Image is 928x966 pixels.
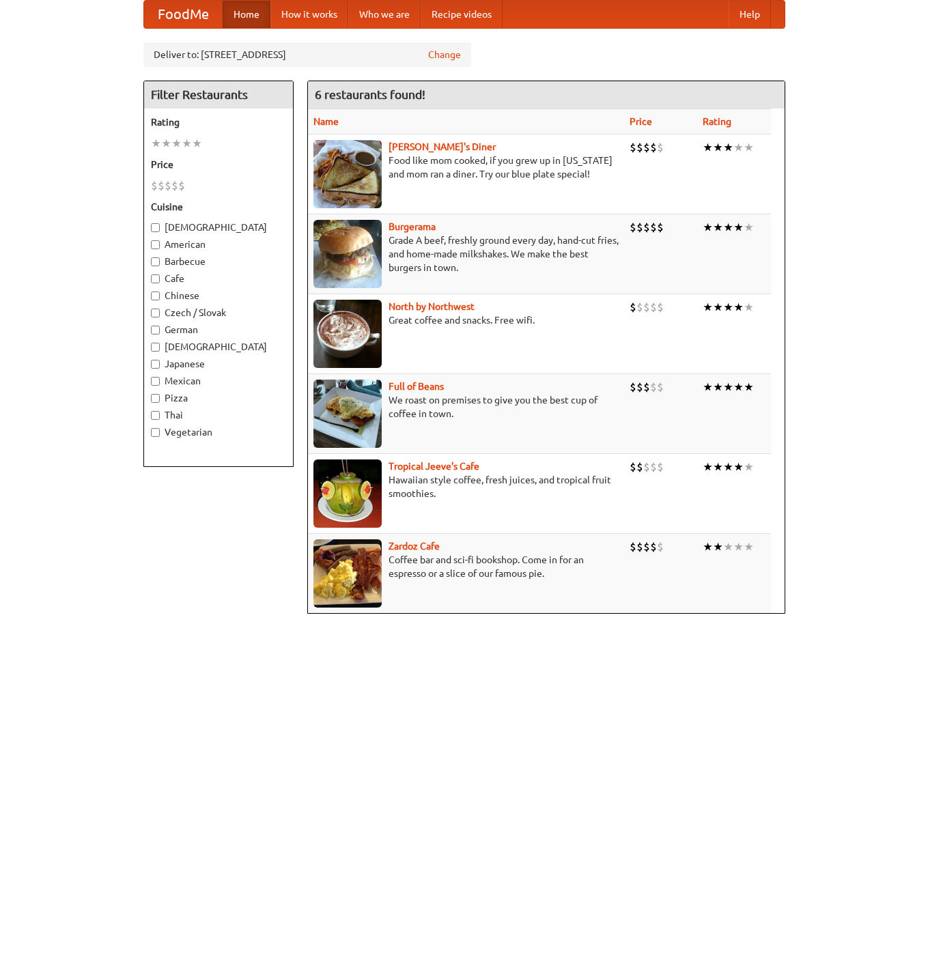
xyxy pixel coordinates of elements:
[151,272,286,285] label: Cafe
[650,220,657,235] li: $
[348,1,421,28] a: Who we are
[223,1,270,28] a: Home
[389,301,475,312] b: North by Northwest
[733,539,744,554] li: ★
[723,380,733,395] li: ★
[703,539,713,554] li: ★
[657,300,664,315] li: $
[744,380,754,395] li: ★
[151,340,286,354] label: [DEMOGRAPHIC_DATA]
[657,140,664,155] li: $
[744,539,754,554] li: ★
[151,289,286,302] label: Chinese
[151,377,160,386] input: Mexican
[389,221,436,232] a: Burgerama
[636,459,643,474] li: $
[650,140,657,155] li: $
[171,136,182,151] li: ★
[657,459,664,474] li: $
[151,223,160,232] input: [DEMOGRAPHIC_DATA]
[630,116,652,127] a: Price
[636,140,643,155] li: $
[389,141,496,152] a: [PERSON_NAME]'s Diner
[703,140,713,155] li: ★
[151,238,286,251] label: American
[313,553,619,580] p: Coffee bar and sci-fi bookshop. Come in for an espresso or a slice of our famous pie.
[313,154,619,181] p: Food like mom cooked, if you grew up in [US_STATE] and mom ran a diner. Try our blue plate special!
[151,391,286,405] label: Pizza
[643,459,650,474] li: $
[171,178,178,193] li: $
[650,539,657,554] li: $
[643,539,650,554] li: $
[389,461,479,472] b: Tropical Jeeve's Cafe
[151,326,160,335] input: German
[151,257,160,266] input: Barbecue
[313,220,382,288] img: burgerama.jpg
[630,459,636,474] li: $
[421,1,503,28] a: Recipe videos
[630,300,636,315] li: $
[630,140,636,155] li: $
[643,140,650,155] li: $
[636,539,643,554] li: $
[315,88,425,101] ng-pluralize: 6 restaurants found!
[270,1,348,28] a: How it works
[151,178,158,193] li: $
[151,115,286,129] h5: Rating
[389,381,444,392] a: Full of Beans
[630,539,636,554] li: $
[151,240,160,249] input: American
[723,140,733,155] li: ★
[178,178,185,193] li: $
[151,200,286,214] h5: Cuisine
[151,158,286,171] h5: Price
[313,233,619,274] p: Grade A beef, freshly ground every day, hand-cut fries, and home-made milkshakes. We make the bes...
[389,541,440,552] a: Zardoz Cafe
[643,220,650,235] li: $
[703,459,713,474] li: ★
[650,459,657,474] li: $
[729,1,771,28] a: Help
[650,300,657,315] li: $
[313,116,339,127] a: Name
[161,136,171,151] li: ★
[703,220,713,235] li: ★
[733,459,744,474] li: ★
[143,42,471,67] div: Deliver to: [STREET_ADDRESS]
[723,300,733,315] li: ★
[313,140,382,208] img: sallys.jpg
[744,300,754,315] li: ★
[703,300,713,315] li: ★
[630,380,636,395] li: $
[151,306,286,319] label: Czech / Slovak
[313,539,382,608] img: zardoz.jpg
[313,473,619,500] p: Hawaiian style coffee, fresh juices, and tropical fruit smoothies.
[643,300,650,315] li: $
[643,380,650,395] li: $
[744,459,754,474] li: ★
[151,323,286,337] label: German
[636,300,643,315] li: $
[733,380,744,395] li: ★
[313,380,382,448] img: beans.jpg
[630,220,636,235] li: $
[713,539,723,554] li: ★
[733,140,744,155] li: ★
[636,220,643,235] li: $
[151,360,160,369] input: Japanese
[151,221,286,234] label: [DEMOGRAPHIC_DATA]
[313,459,382,528] img: jeeves.jpg
[313,300,382,368] img: north.jpg
[723,220,733,235] li: ★
[151,343,160,352] input: [DEMOGRAPHIC_DATA]
[151,411,160,420] input: Thai
[657,220,664,235] li: $
[158,178,165,193] li: $
[151,425,286,439] label: Vegetarian
[713,300,723,315] li: ★
[650,380,657,395] li: $
[733,220,744,235] li: ★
